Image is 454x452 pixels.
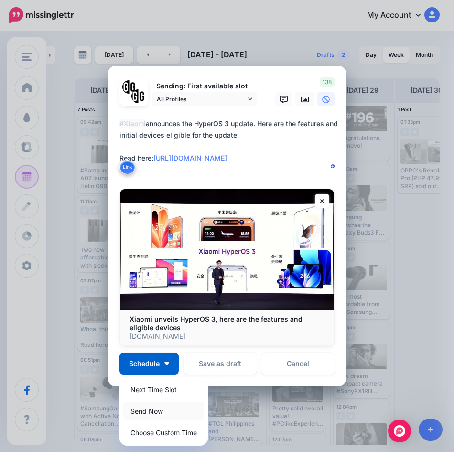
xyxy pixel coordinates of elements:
img: JT5sWCfR-79925.png [131,89,145,103]
button: Save as draft [184,353,257,375]
b: Xiaomi unveils HyperOS 3, here are the features and eligible devices [130,315,303,332]
div: Open Intercom Messenger [388,420,411,442]
a: All Profiles [152,92,257,106]
span: Schedule [129,360,160,367]
p: [DOMAIN_NAME] [130,332,324,341]
a: Choose Custom Time [123,423,204,442]
div: Schedule [119,377,208,446]
button: Schedule [119,353,179,375]
span: 138 [320,77,335,87]
p: Sending: First available slot [152,81,257,92]
a: Next Time Slot [123,380,204,399]
img: arrow-down-white.png [164,362,169,365]
button: Link [119,160,135,174]
a: Send Now [123,402,204,420]
img: Xiaomi unveils HyperOS 3, here are the features and eligible devices [120,189,334,310]
a: Cancel [261,353,335,375]
div: announces the HyperOS 3 update. Here are the features and initial devices eligible for the update... [119,118,339,164]
img: 353459792_649996473822713_4483302954317148903_n-bsa138318.png [122,80,136,94]
span: All Profiles [157,94,246,104]
textarea: To enrich screen reader interactions, please activate Accessibility in Grammarly extension settings [119,118,339,175]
